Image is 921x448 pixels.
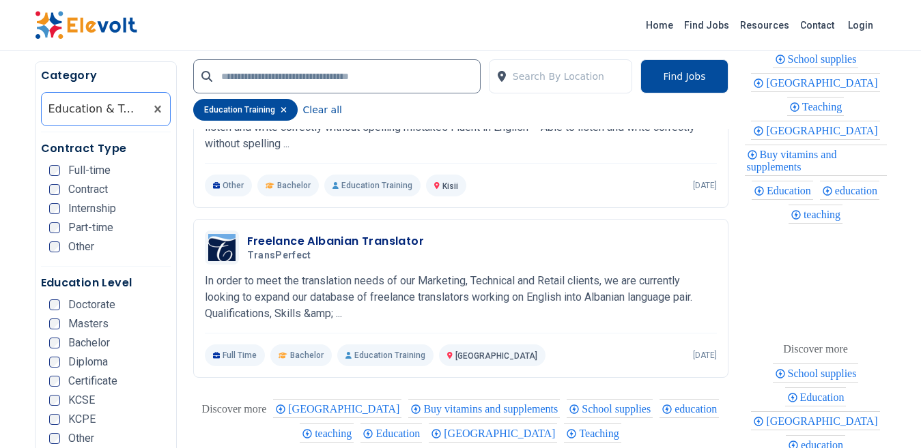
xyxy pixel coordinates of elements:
div: School supplies [773,363,859,383]
span: KCSE [68,395,95,406]
h5: Category [41,68,171,84]
span: Buy vitamins and supplements [423,403,562,415]
input: Certificate [49,376,60,387]
div: Teaching [787,97,844,116]
span: Internship [68,203,116,214]
span: Teaching [802,101,846,113]
div: School supplies [567,399,653,418]
a: Login [840,12,881,39]
input: KCSE [49,395,60,406]
a: Find Jobs [679,14,735,36]
div: Teaching [564,423,621,443]
div: Buy vitamins and supplements [745,145,887,176]
span: TransPerfect [247,250,311,262]
div: Education [752,181,813,200]
h5: Contract Type [41,140,171,157]
input: Internship [49,203,60,214]
img: Elevolt [35,11,137,40]
p: [DATE] [693,180,717,191]
div: Aga khan University [751,121,879,140]
span: School supplies [582,403,655,415]
span: Diploma [68,357,108,368]
h3: Freelance Albanian Translator [247,233,425,250]
span: Kisii [442,181,458,191]
input: Diploma [49,357,60,368]
input: Other [49,433,60,444]
div: Education [360,423,422,443]
div: School supplies [773,49,859,68]
img: TransPerfect [208,234,236,261]
span: [GEOGRAPHIC_DATA] [766,77,881,89]
iframe: Chat Widget [853,383,921,448]
div: Education [785,387,847,406]
span: Doctorate [68,299,115,310]
span: [GEOGRAPHIC_DATA] [766,415,881,427]
span: KCPE [68,414,96,425]
input: Full-time [49,165,60,176]
span: [GEOGRAPHIC_DATA] [444,428,559,439]
p: Education Training [337,344,434,366]
span: School supplies [788,53,861,65]
span: teaching [804,209,845,220]
div: Buy vitamins and supplements [408,399,560,418]
div: education [660,399,719,418]
span: Education [767,185,815,196]
a: Resources [735,14,795,36]
div: Nairobi [751,73,879,92]
div: Nairobi [751,411,879,430]
span: [GEOGRAPHIC_DATA] [288,403,403,415]
button: Clear all [303,99,342,121]
button: Find Jobs [640,59,728,93]
span: Education [800,391,849,403]
div: Nairobi [429,423,557,443]
div: teaching [300,423,354,443]
span: Bachelor [277,180,311,191]
input: Other [49,241,60,252]
span: Education [376,428,424,439]
span: education [835,185,881,196]
input: Masters [49,318,60,329]
span: Contract [68,184,108,195]
span: Other [68,241,94,252]
a: Contact [795,14,840,36]
span: Bachelor [290,350,324,361]
a: Home [640,14,679,36]
div: These are topics related to the article that might interest you [783,340,848,359]
span: Part-time [68,222,113,233]
input: Contract [49,184,60,195]
div: education training [193,99,298,121]
a: TransPerfectFreelance Albanian TranslatorTransPerfectIn order to meet the translation needs of ou... [205,230,717,366]
p: [DATE] [693,350,717,361]
span: teaching [315,428,356,439]
div: education [820,181,879,200]
span: Full-time [68,165,111,176]
span: School supplies [788,368,861,379]
span: Masters [68,318,109,329]
div: teaching [789,205,842,224]
span: Other [68,433,94,444]
input: Doctorate [49,299,60,310]
span: education [675,403,721,415]
p: Education Training [324,175,421,196]
span: [GEOGRAPHIC_DATA] [455,351,537,361]
p: Full Time [205,344,266,366]
input: KCPE [49,414,60,425]
div: These are topics related to the article that might interest you [202,400,267,419]
span: Bachelor [68,338,110,348]
h5: Education Level [41,275,171,291]
p: Other [205,175,253,196]
span: Teaching [579,428,623,439]
p: In order to meet the translation needs of our Marketing, Technical and Retail clients, we are cur... [205,273,717,322]
span: [GEOGRAPHIC_DATA] [766,125,881,136]
input: Part-time [49,222,60,233]
input: Bachelor [49,338,60,348]
span: Buy vitamins and supplements [747,149,837,173]
div: Aga khan University [273,399,401,418]
span: Certificate [68,376,117,387]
